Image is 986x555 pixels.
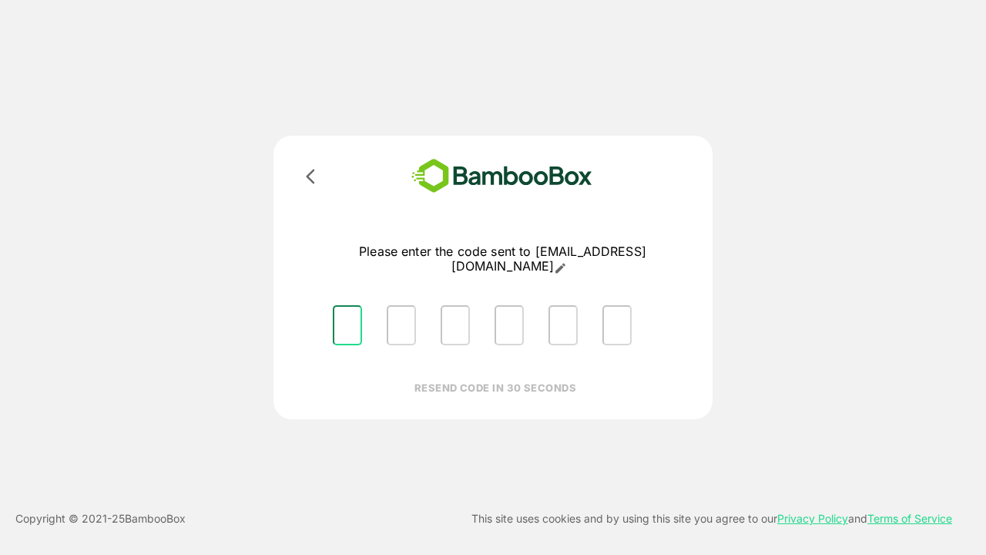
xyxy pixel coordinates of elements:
a: Terms of Service [867,512,952,525]
input: Please enter OTP character 3 [441,305,470,345]
input: Please enter OTP character 6 [602,305,632,345]
input: Please enter OTP character 4 [495,305,524,345]
p: Please enter the code sent to [EMAIL_ADDRESS][DOMAIN_NAME] [320,244,685,274]
p: This site uses cookies and by using this site you agree to our and [471,510,952,528]
input: Please enter OTP character 2 [387,305,416,345]
a: Privacy Policy [777,512,848,525]
input: Please enter OTP character 1 [333,305,362,345]
p: Copyright © 2021- 25 BambooBox [15,510,186,528]
input: Please enter OTP character 5 [548,305,578,345]
img: bamboobox [389,154,615,198]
